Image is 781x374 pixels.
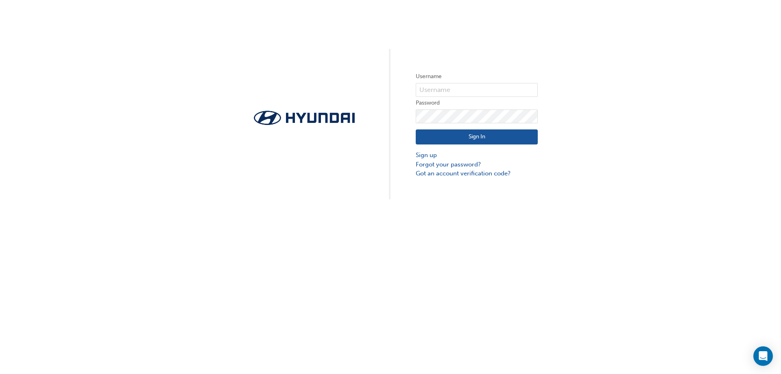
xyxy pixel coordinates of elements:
[243,108,365,127] img: Trak
[416,72,538,81] label: Username
[416,151,538,160] a: Sign up
[416,169,538,178] a: Got an account verification code?
[416,83,538,97] input: Username
[416,160,538,169] a: Forgot your password?
[416,98,538,108] label: Password
[416,129,538,145] button: Sign In
[753,346,773,366] div: Open Intercom Messenger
